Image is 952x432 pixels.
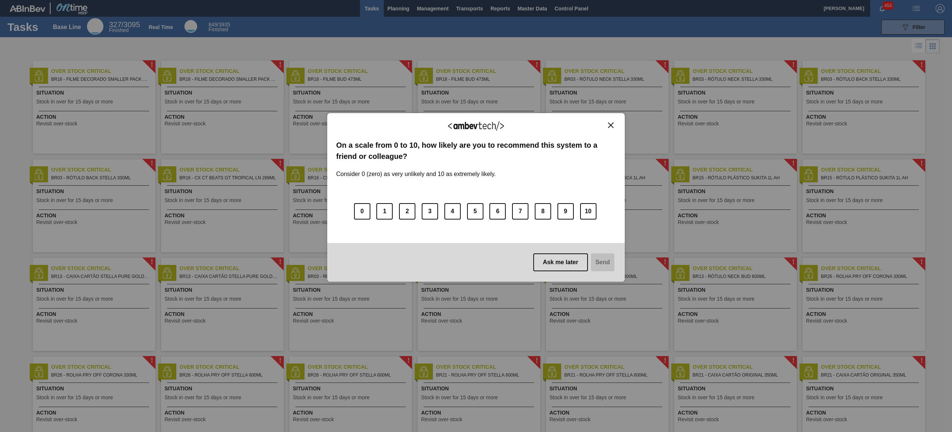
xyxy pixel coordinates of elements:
img: Close [608,122,614,128]
button: 8 [535,203,551,220]
button: 9 [557,203,574,220]
button: 6 [489,203,506,220]
label: Consider 0 (zero) as very unlikely and 10 as extremely likely. [336,162,496,177]
button: 10 [580,203,596,220]
button: 1 [376,203,393,220]
label: On a scale from 0 to 10, how likely are you to recommend this system to a friend or colleague? [336,140,616,162]
button: 3 [422,203,438,220]
button: 7 [512,203,528,220]
button: 0 [354,203,370,220]
button: Ask me later [533,253,588,271]
img: Logo Ambevtech [448,121,504,131]
button: Close [606,122,616,128]
button: 5 [467,203,483,220]
button: 4 [444,203,461,220]
button: 2 [399,203,415,220]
